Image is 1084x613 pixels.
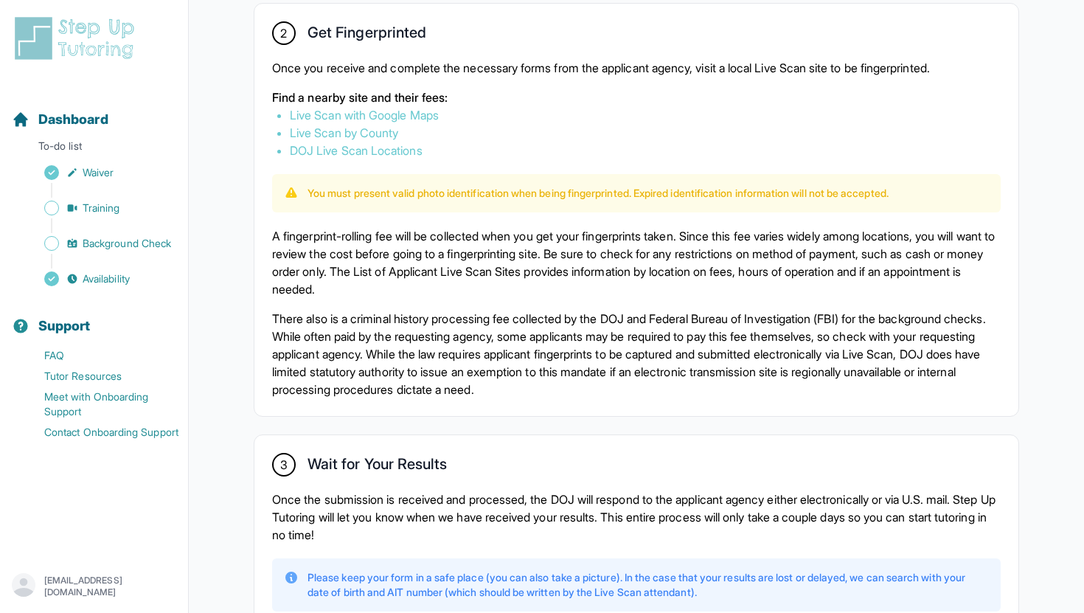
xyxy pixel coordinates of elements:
[38,316,91,336] span: Support
[272,227,1001,298] p: A fingerprint-rolling fee will be collected when you get your fingerprints taken. Since this fee ...
[280,24,287,42] span: 2
[290,125,398,140] a: Live Scan by County
[6,139,182,159] p: To-do list
[308,24,426,47] h2: Get Fingerprinted
[6,292,182,342] button: Support
[12,269,188,289] a: Availability
[308,186,889,201] p: You must present valid photo identification when being fingerprinted. Expired identification info...
[12,387,188,422] a: Meet with Onboarding Support
[12,198,188,218] a: Training
[272,491,1001,544] p: Once the submission is received and processed, the DOJ will respond to the applicant agency eithe...
[272,59,1001,77] p: Once you receive and complete the necessary forms from the applicant agency, visit a local Live S...
[308,570,989,600] p: Please keep your form in a safe place (you can also take a picture). In the case that your result...
[83,236,171,251] span: Background Check
[12,573,176,600] button: [EMAIL_ADDRESS][DOMAIN_NAME]
[280,456,288,474] span: 3
[83,201,120,215] span: Training
[38,109,108,130] span: Dashboard
[12,15,143,62] img: logo
[12,366,188,387] a: Tutor Resources
[290,143,423,158] a: DOJ Live Scan Locations
[272,310,1001,398] p: There also is a criminal history processing fee collected by the DOJ and Federal Bureau of Invest...
[44,575,176,598] p: [EMAIL_ADDRESS][DOMAIN_NAME]
[12,233,188,254] a: Background Check
[83,165,114,180] span: Waiver
[12,162,188,183] a: Waiver
[12,422,188,443] a: Contact Onboarding Support
[308,455,447,479] h2: Wait for Your Results
[12,345,188,366] a: FAQ
[272,89,1001,106] p: Find a nearby site and their fees:
[6,86,182,136] button: Dashboard
[83,271,130,286] span: Availability
[12,109,108,130] a: Dashboard
[290,108,439,122] a: Live Scan with Google Maps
